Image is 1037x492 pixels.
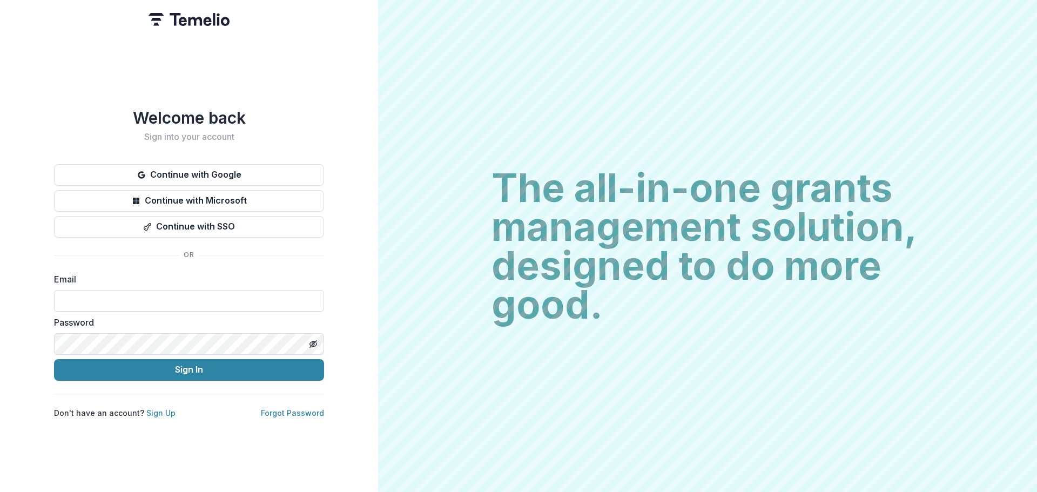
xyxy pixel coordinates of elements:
img: Temelio [149,13,230,26]
h1: Welcome back [54,108,324,127]
button: Toggle password visibility [305,335,322,353]
a: Sign Up [146,408,176,417]
label: Password [54,316,318,329]
button: Continue with SSO [54,216,324,238]
h2: Sign into your account [54,132,324,142]
button: Sign In [54,359,324,381]
label: Email [54,273,318,286]
button: Continue with Microsoft [54,190,324,212]
a: Forgot Password [261,408,324,417]
button: Continue with Google [54,164,324,186]
p: Don't have an account? [54,407,176,419]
